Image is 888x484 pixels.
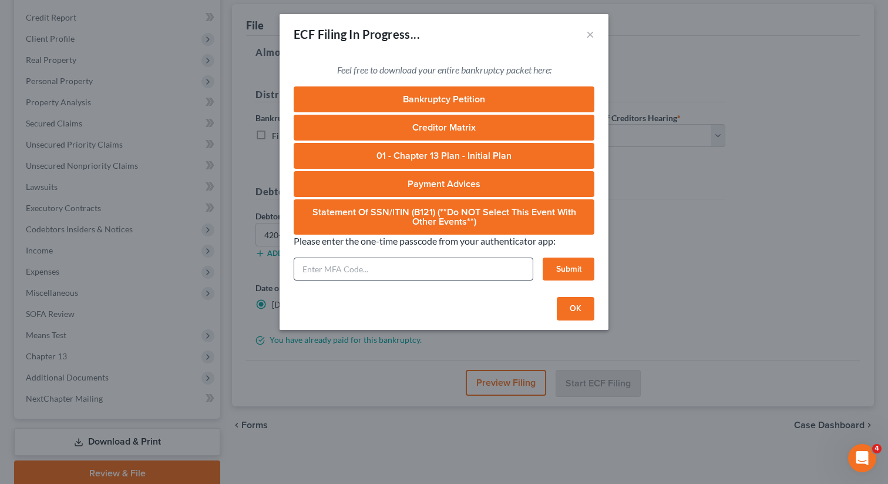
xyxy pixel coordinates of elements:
a: Statement of SSN/ITIN (B121) (**Do NOT select this event with other events**) [294,199,594,235]
a: 01 - Chapter 13 Plan - Initial Plan [294,143,594,169]
div: ECF Filing In Progress... [294,26,420,42]
a: Bankruptcy Petition [294,86,594,112]
a: Payment Advices [294,171,594,197]
button: Submit [543,258,594,281]
p: Feel free to download your entire bankruptcy packet here: [294,64,594,77]
a: Creditor Matrix [294,115,594,141]
span: 4 [872,444,882,453]
input: Enter MFA Code... [294,258,533,281]
button: OK [557,297,594,321]
p: Please enter the one-time passcode from your authenticator app: [294,235,594,248]
iframe: Intercom live chat [848,444,876,472]
button: × [586,27,594,41]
